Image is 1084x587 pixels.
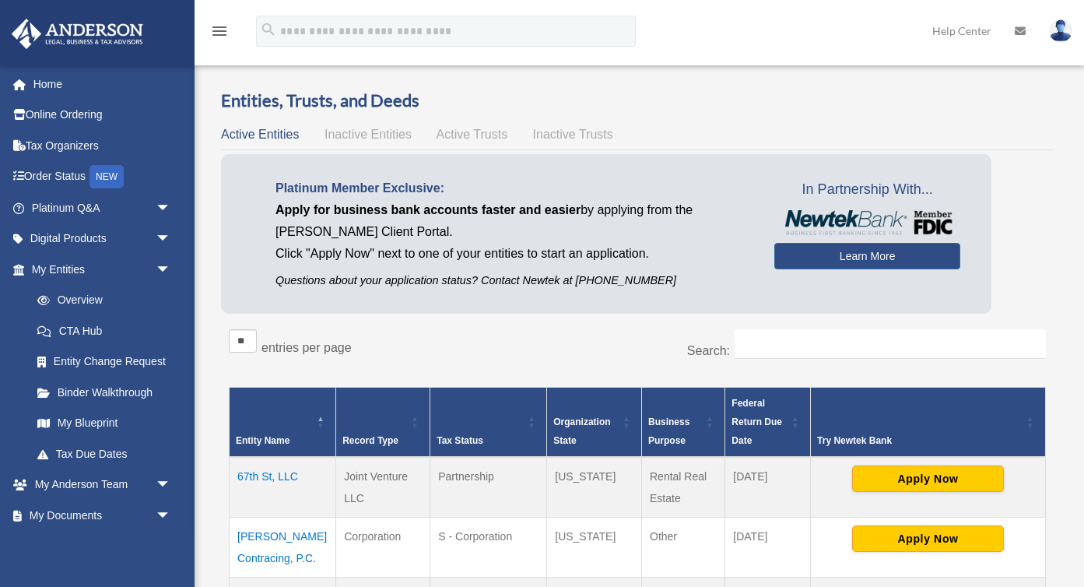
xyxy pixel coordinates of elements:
[336,387,430,457] th: Record Type: Activate to sort
[336,517,430,577] td: Corporation
[437,435,483,446] span: Tax Status
[642,387,725,457] th: Business Purpose: Activate to sort
[11,161,195,193] a: Order StatusNEW
[430,517,547,577] td: S - Corporation
[11,192,195,223] a: Platinum Q&Aarrow_drop_down
[553,417,610,446] span: Organization State
[156,469,187,501] span: arrow_drop_down
[533,128,613,141] span: Inactive Trusts
[336,457,430,518] td: Joint Venture LLC
[260,21,277,38] i: search
[725,517,811,577] td: [DATE]
[774,243,960,269] a: Learn More
[275,203,581,216] span: Apply for business bank accounts faster and easier
[7,19,148,49] img: Anderson Advisors Platinum Portal
[11,69,195,100] a: Home
[275,243,751,265] p: Click "Apply Now" next to one of your entities to start an application.
[221,89,1054,113] h3: Entities, Trusts, and Deeds
[22,346,187,378] a: Entity Change Request
[547,387,642,457] th: Organization State: Activate to sort
[852,466,1004,492] button: Apply Now
[11,223,195,255] a: Digital Productsarrow_drop_down
[230,517,336,577] td: [PERSON_NAME] Contracing, P.C.
[811,387,1046,457] th: Try Newtek Bank : Activate to sort
[22,408,187,439] a: My Blueprint
[774,178,960,202] span: In Partnership With...
[725,457,811,518] td: [DATE]
[11,531,195,562] a: Online Learningarrow_drop_down
[22,438,187,469] a: Tax Due Dates
[156,223,187,255] span: arrow_drop_down
[22,285,179,316] a: Overview
[156,500,187,532] span: arrow_drop_down
[11,254,187,285] a: My Entitiesarrow_drop_down
[11,100,195,131] a: Online Ordering
[852,525,1004,552] button: Apply Now
[210,27,229,40] a: menu
[275,199,751,243] p: by applying from the [PERSON_NAME] Client Portal.
[11,500,195,531] a: My Documentsarrow_drop_down
[210,22,229,40] i: menu
[642,457,725,518] td: Rental Real Estate
[221,128,299,141] span: Active Entities
[275,178,751,199] p: Platinum Member Exclusive:
[430,387,547,457] th: Tax Status: Activate to sort
[230,457,336,518] td: 67th St, LLC
[1049,19,1072,42] img: User Pic
[687,344,730,357] label: Search:
[156,254,187,286] span: arrow_drop_down
[731,398,782,446] span: Federal Return Due Date
[782,210,952,235] img: NewtekBankLogoSM.png
[547,457,642,518] td: [US_STATE]
[11,469,195,501] a: My Anderson Teamarrow_drop_down
[11,130,195,161] a: Tax Organizers
[22,377,187,408] a: Binder Walkthrough
[547,517,642,577] td: [US_STATE]
[156,531,187,563] span: arrow_drop_down
[275,271,751,290] p: Questions about your application status? Contact Newtek at [PHONE_NUMBER]
[89,165,124,188] div: NEW
[156,192,187,224] span: arrow_drop_down
[642,517,725,577] td: Other
[817,431,1022,450] div: Try Newtek Bank
[342,435,398,446] span: Record Type
[261,341,352,354] label: entries per page
[648,417,689,446] span: Business Purpose
[22,315,187,346] a: CTA Hub
[725,387,811,457] th: Federal Return Due Date: Activate to sort
[437,128,508,141] span: Active Trusts
[430,457,547,518] td: Partnership
[236,435,289,446] span: Entity Name
[230,387,336,457] th: Entity Name: Activate to invert sorting
[324,128,412,141] span: Inactive Entities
